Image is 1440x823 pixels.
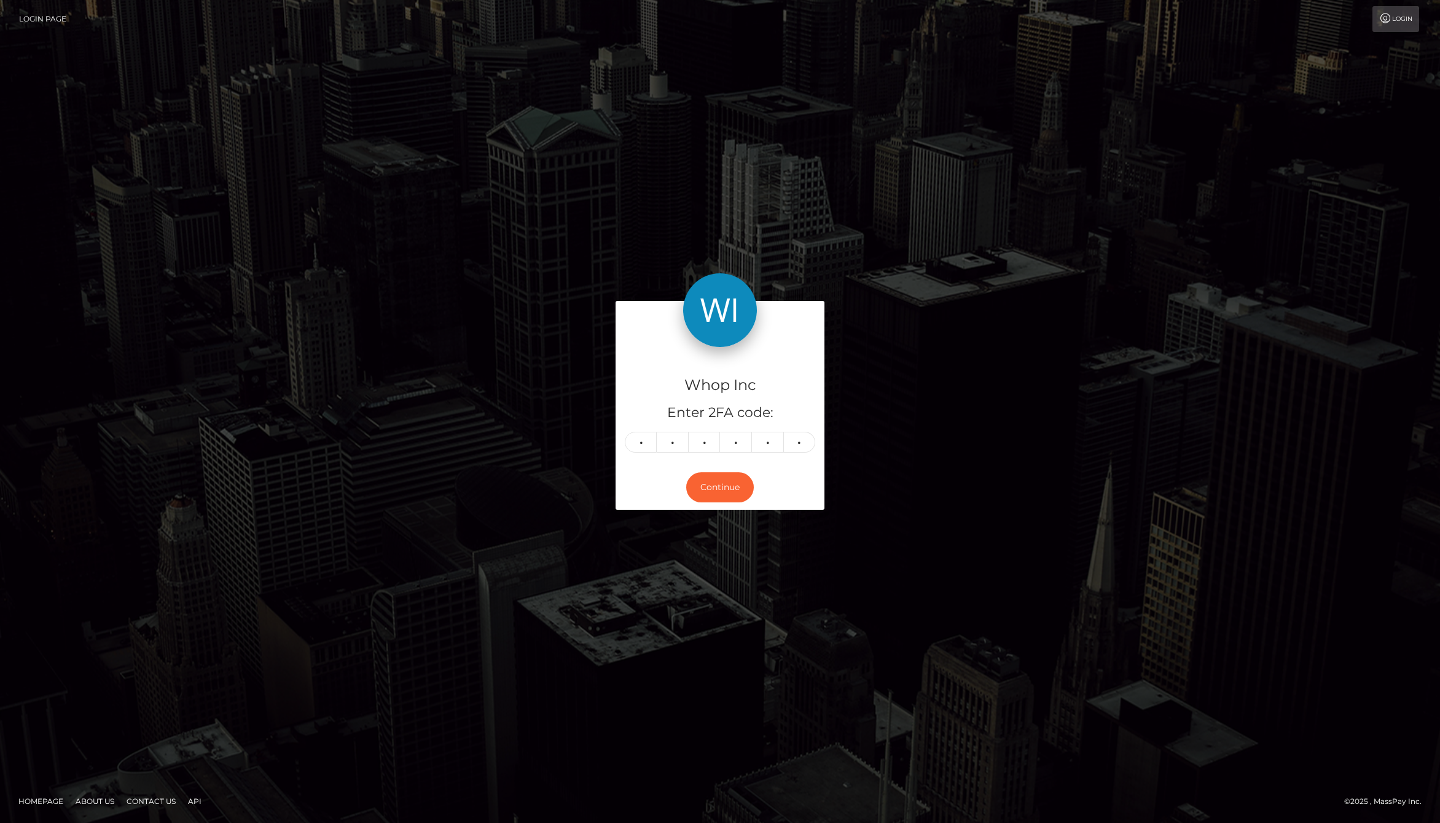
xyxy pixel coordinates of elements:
a: Login Page [19,6,66,32]
div: © 2025 , MassPay Inc. [1344,795,1431,808]
a: About Us [71,792,119,811]
a: Login [1372,6,1419,32]
h5: Enter 2FA code: [625,404,815,423]
a: API [183,792,206,811]
button: Continue [686,472,754,502]
img: Whop Inc [683,273,757,347]
a: Homepage [14,792,68,811]
a: Contact Us [122,792,181,811]
h4: Whop Inc [625,375,815,396]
